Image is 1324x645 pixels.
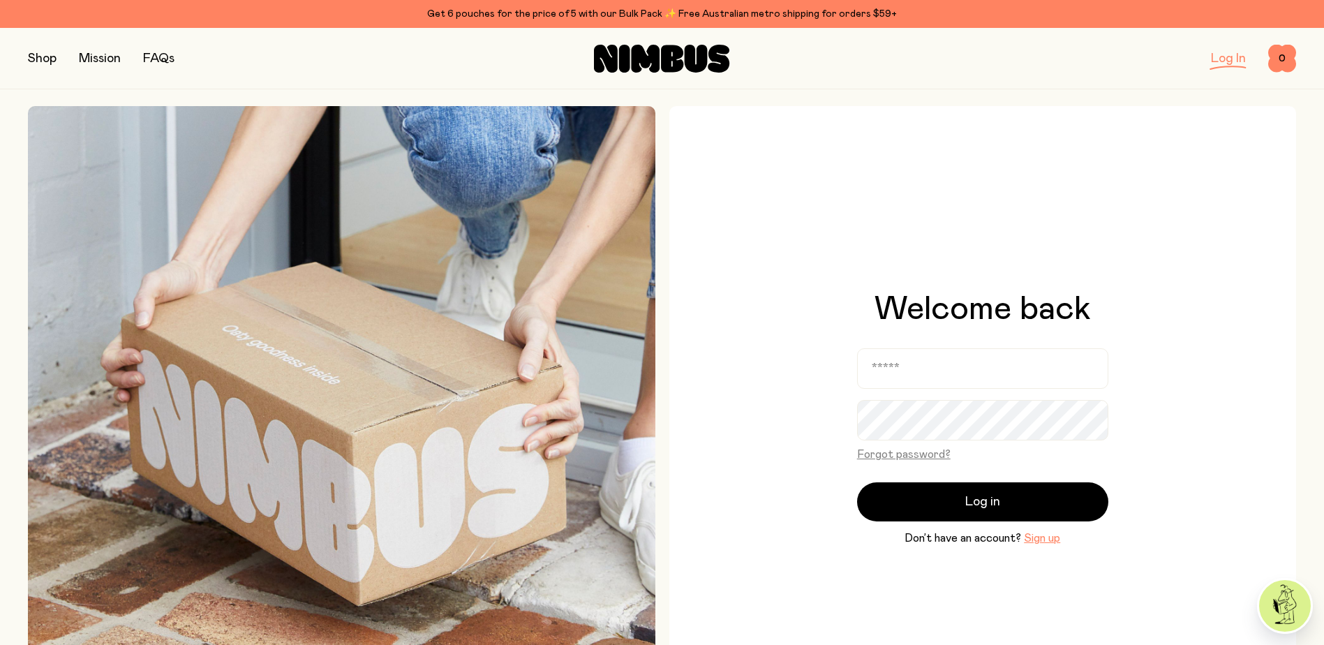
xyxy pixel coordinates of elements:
h1: Welcome back [875,292,1091,326]
span: Don’t have an account? [905,530,1021,547]
button: Sign up [1024,530,1060,547]
span: Log in [965,492,1000,512]
a: Log In [1211,52,1246,65]
button: 0 [1268,45,1296,73]
a: FAQs [143,52,174,65]
a: Mission [79,52,121,65]
img: agent [1259,580,1311,632]
button: Log in [857,482,1108,521]
div: Get 6 pouches for the price of 5 with our Bulk Pack ✨ Free Australian metro shipping for orders $59+ [28,6,1296,22]
button: Forgot password? [857,446,951,463]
